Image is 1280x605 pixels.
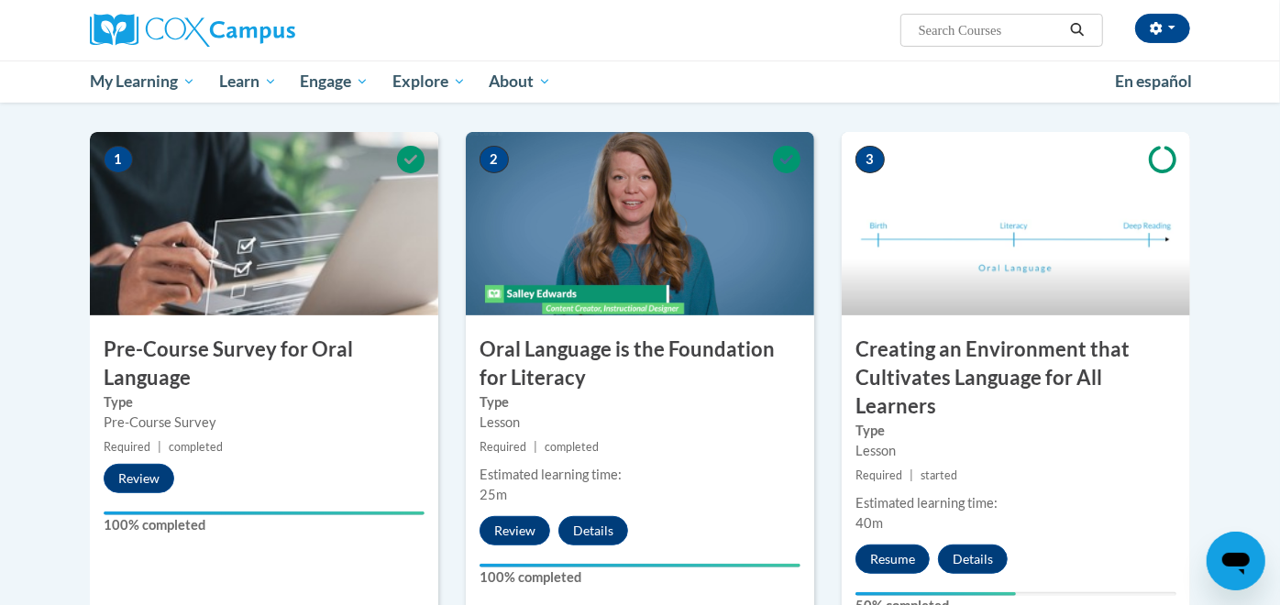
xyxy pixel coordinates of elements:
div: Your progress [104,511,425,515]
div: Lesson [855,441,1176,461]
button: Search [1064,19,1091,41]
div: Estimated learning time: [480,465,800,485]
span: My Learning [90,71,195,93]
img: Course Image [842,132,1190,315]
div: Lesson [480,412,800,433]
span: 40m [855,515,883,531]
h3: Pre-Course Survey for Oral Language [90,335,438,392]
button: Details [938,544,1008,574]
span: | [910,468,913,482]
label: Type [480,392,800,412]
div: Your progress [480,564,800,567]
label: 100% completed [480,567,800,588]
a: Explore [381,60,478,103]
h3: Creating an Environment that Cultivates Language for All Learners [842,335,1190,420]
span: En español [1115,71,1192,91]
label: 100% completed [104,515,425,535]
label: Type [855,421,1176,441]
a: En español [1103,62,1204,101]
a: Learn [207,60,289,103]
h3: Oral Language is the Foundation for Literacy [466,335,814,392]
span: Required [104,440,150,454]
div: Estimated learning time: [855,493,1176,513]
input: Search Courses [917,19,1064,41]
span: 25m [480,487,507,502]
label: Type [104,392,425,412]
a: My Learning [78,60,207,103]
button: Account Settings [1135,14,1190,43]
span: Required [480,440,526,454]
button: Review [104,464,174,493]
span: 1 [104,146,133,173]
span: Explore [392,71,466,93]
div: Main menu [62,60,1218,103]
img: Course Image [90,132,438,315]
button: Details [558,516,628,545]
span: 3 [855,146,885,173]
img: Course Image [466,132,814,315]
span: Required [855,468,902,482]
span: Learn [219,71,277,93]
iframe: Button to launch messaging window [1207,532,1265,590]
a: Cox Campus [90,14,438,47]
span: 2 [480,146,509,173]
span: started [921,468,957,482]
img: Cox Campus [90,14,295,47]
span: Engage [300,71,369,93]
button: Resume [855,544,930,574]
div: Pre-Course Survey [104,412,425,433]
div: Your progress [855,592,1016,596]
span: | [158,440,161,454]
span: completed [169,440,223,454]
a: About [478,60,564,103]
span: About [489,71,551,93]
a: Engage [288,60,381,103]
button: Review [480,516,550,545]
span: completed [545,440,599,454]
span: | [534,440,537,454]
